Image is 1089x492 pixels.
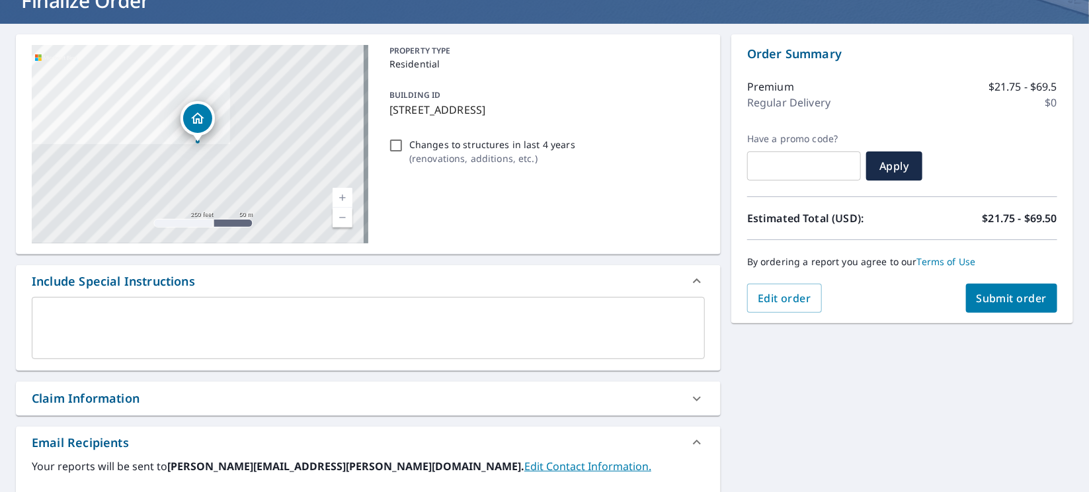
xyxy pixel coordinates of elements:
span: Edit order [758,291,811,306]
p: $0 [1045,95,1057,110]
label: Your reports will be sent to [32,458,705,474]
button: Edit order [747,284,822,313]
p: Residential [389,57,700,71]
a: Current Level 17, Zoom In [333,188,352,208]
span: Apply [877,159,912,173]
a: Terms of Use [917,255,976,268]
div: Include Special Instructions [32,272,195,290]
div: Claim Information [32,389,140,407]
p: Order Summary [747,45,1057,63]
p: PROPERTY TYPE [389,45,700,57]
p: Premium [747,79,794,95]
button: Submit order [966,284,1058,313]
a: Current Level 17, Zoom Out [333,208,352,227]
label: Have a promo code? [747,133,861,145]
button: Apply [866,151,922,181]
b: [PERSON_NAME][EMAIL_ADDRESS][PERSON_NAME][DOMAIN_NAME]. [167,459,524,473]
p: Changes to structures in last 4 years [409,138,575,151]
p: $21.75 - $69.5 [988,79,1057,95]
div: Email Recipients [16,427,721,458]
div: Dropped pin, building 1, Residential property, 11000 Crooked Canyon Rd Black Hawk, SD 57718 [181,101,215,142]
a: EditContactInfo [524,459,651,473]
p: Regular Delivery [747,95,830,110]
p: BUILDING ID [389,89,440,101]
span: Submit order [977,291,1047,306]
p: $21.75 - $69.50 [983,210,1057,226]
div: Email Recipients [32,434,129,452]
p: Estimated Total (USD): [747,210,903,226]
div: Claim Information [16,382,721,415]
p: ( renovations, additions, etc. ) [409,151,575,165]
div: Include Special Instructions [16,265,721,297]
p: By ordering a report you agree to our [747,256,1057,268]
p: [STREET_ADDRESS] [389,102,700,118]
